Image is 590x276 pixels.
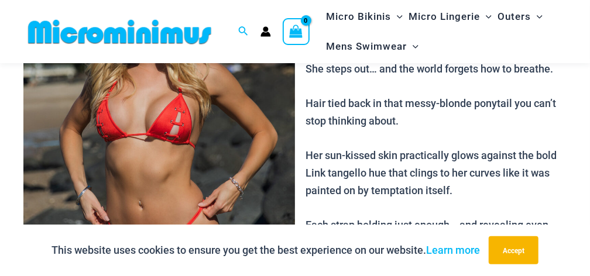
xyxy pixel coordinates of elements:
[391,2,403,32] span: Menu Toggle
[326,2,391,32] span: Micro Bikinis
[406,2,495,32] a: Micro LingerieMenu ToggleMenu Toggle
[407,32,419,61] span: Menu Toggle
[495,2,546,32] a: OutersMenu ToggleMenu Toggle
[409,2,480,32] span: Micro Lingerie
[498,2,531,32] span: Outers
[489,236,538,264] button: Accept
[52,241,480,259] p: This website uses cookies to ensure you get the best experience on our website.
[480,2,492,32] span: Menu Toggle
[260,26,271,37] a: Account icon link
[323,2,406,32] a: Micro BikinisMenu ToggleMenu Toggle
[426,244,480,256] a: Learn more
[283,18,310,45] a: View Shopping Cart, empty
[238,25,249,39] a: Search icon link
[323,32,421,61] a: Mens SwimwearMenu ToggleMenu Toggle
[531,2,543,32] span: Menu Toggle
[326,32,407,61] span: Mens Swimwear
[23,19,216,45] img: MM SHOP LOGO FLAT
